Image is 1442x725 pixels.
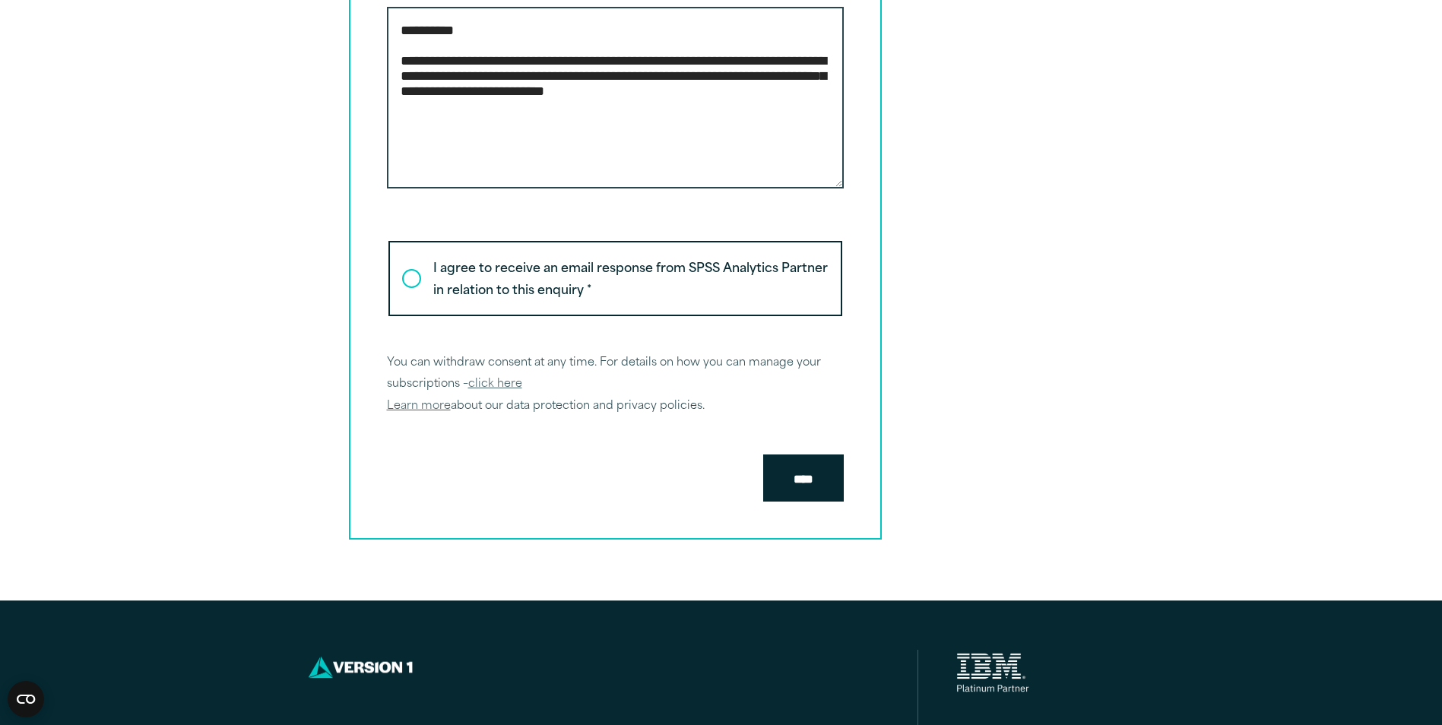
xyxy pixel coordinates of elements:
[8,681,44,717] button: Open CMP widget
[387,357,821,413] span: You can withdraw consent at any time. For details on how you can manage your subscriptions – abou...
[388,241,842,316] label: I agree to receive an email response from SPSS Analytics Partner in relation to this enquiry *
[468,378,522,390] a: click here
[8,681,44,717] div: CookieBot Widget Contents
[387,400,451,412] a: Learn more
[8,681,44,717] svg: CookieBot Widget Icon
